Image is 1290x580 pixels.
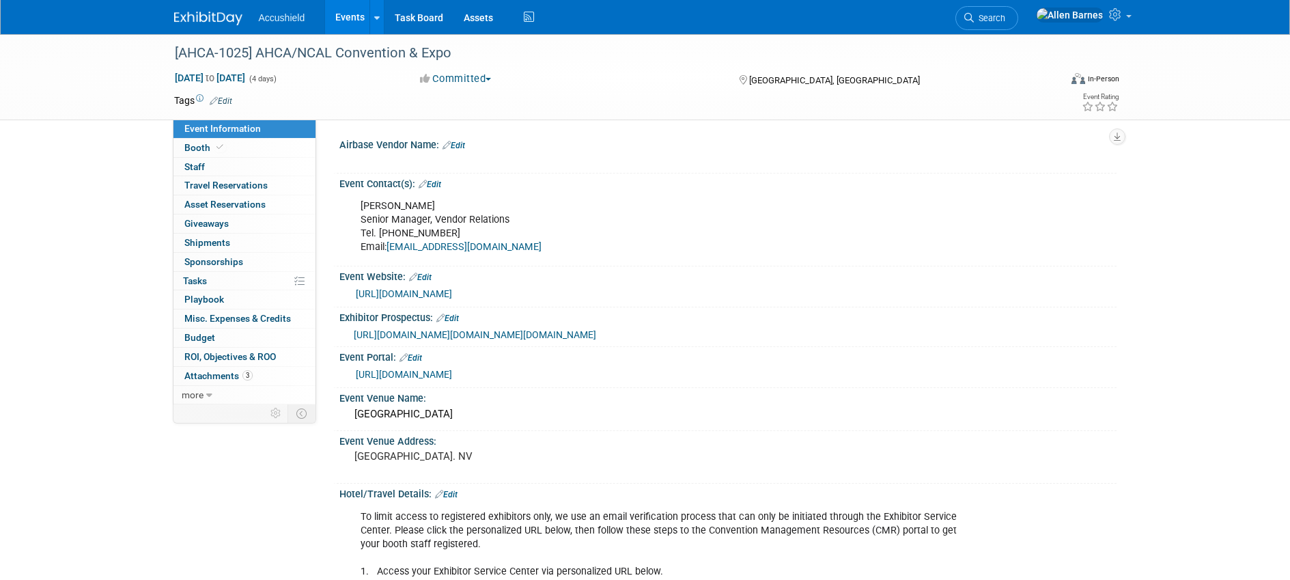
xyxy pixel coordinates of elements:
span: ROI, Objectives & ROO [184,351,276,362]
a: Playbook [173,290,316,309]
img: ExhibitDay [174,12,242,25]
a: Attachments3 [173,367,316,385]
span: Booth [184,142,226,153]
span: Misc. Expenses & Credits [184,313,291,324]
a: Budget [173,329,316,347]
span: Shipments [184,237,230,248]
a: Edit [419,180,441,189]
div: [GEOGRAPHIC_DATA] [350,404,1106,425]
div: Hotel/Travel Details: [339,484,1117,501]
div: Event Website: [339,266,1117,284]
a: Edit [399,353,422,363]
td: Toggle Event Tabs [288,404,316,422]
span: (4 days) [248,74,277,83]
span: 3 [242,370,253,381]
pre: [GEOGRAPHIC_DATA]. NV [354,450,648,462]
div: Event Contact(s): [339,174,1117,191]
a: [EMAIL_ADDRESS][DOMAIN_NAME] [387,241,542,253]
span: to [204,72,216,83]
div: [AHCA-1025] AHCA/NCAL Convention & Expo [170,41,1039,66]
span: Sponsorships [184,256,243,267]
a: more [173,386,316,404]
a: Travel Reservations [173,176,316,195]
div: In-Person [1087,74,1119,84]
a: [URL][DOMAIN_NAME][DOMAIN_NAME][DOMAIN_NAME] [354,329,596,340]
div: Event Format [979,71,1120,92]
span: Budget [184,332,215,343]
span: [DATE] [DATE] [174,72,246,84]
div: [PERSON_NAME] Senior Manager, Vendor Relations Tel. [PHONE_NUMBER] Email: [351,193,966,261]
a: Asset Reservations [173,195,316,214]
span: Search [974,13,1005,23]
span: Staff [184,161,205,172]
span: Attachments [184,370,253,381]
span: Travel Reservations [184,180,268,191]
span: Playbook [184,294,224,305]
span: more [182,389,204,400]
div: Exhibitor Prospectus: [339,307,1117,325]
a: Staff [173,158,316,176]
button: Committed [415,72,496,86]
a: [URL][DOMAIN_NAME] [356,369,452,380]
div: Airbase Vendor Name: [339,135,1117,152]
td: Personalize Event Tab Strip [264,404,288,422]
img: Allen Barnes [1036,8,1104,23]
a: Giveaways [173,215,316,233]
a: Edit [409,273,432,282]
a: Edit [210,96,232,106]
div: Event Rating [1082,94,1119,100]
span: Giveaways [184,218,229,229]
span: Asset Reservations [184,199,266,210]
a: Tasks [173,272,316,290]
a: [URL][DOMAIN_NAME] [356,288,452,299]
a: ROI, Objectives & ROO [173,348,316,366]
a: Misc. Expenses & Credits [173,309,316,328]
span: Accushield [259,12,305,23]
a: Event Information [173,120,316,138]
a: Edit [435,490,458,499]
span: [GEOGRAPHIC_DATA], [GEOGRAPHIC_DATA] [749,75,920,85]
td: Tags [174,94,232,107]
div: Event Venue Address: [339,431,1117,448]
a: Shipments [173,234,316,252]
span: Tasks [183,275,207,286]
div: Event Portal: [339,347,1117,365]
a: Search [955,6,1018,30]
i: Booth reservation complete [216,143,223,151]
a: Booth [173,139,316,157]
a: Edit [443,141,465,150]
a: Edit [436,314,459,323]
div: Event Venue Name: [339,388,1117,405]
a: Sponsorships [173,253,316,271]
span: Event Information [184,123,261,134]
img: Format-Inperson.png [1071,73,1085,84]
